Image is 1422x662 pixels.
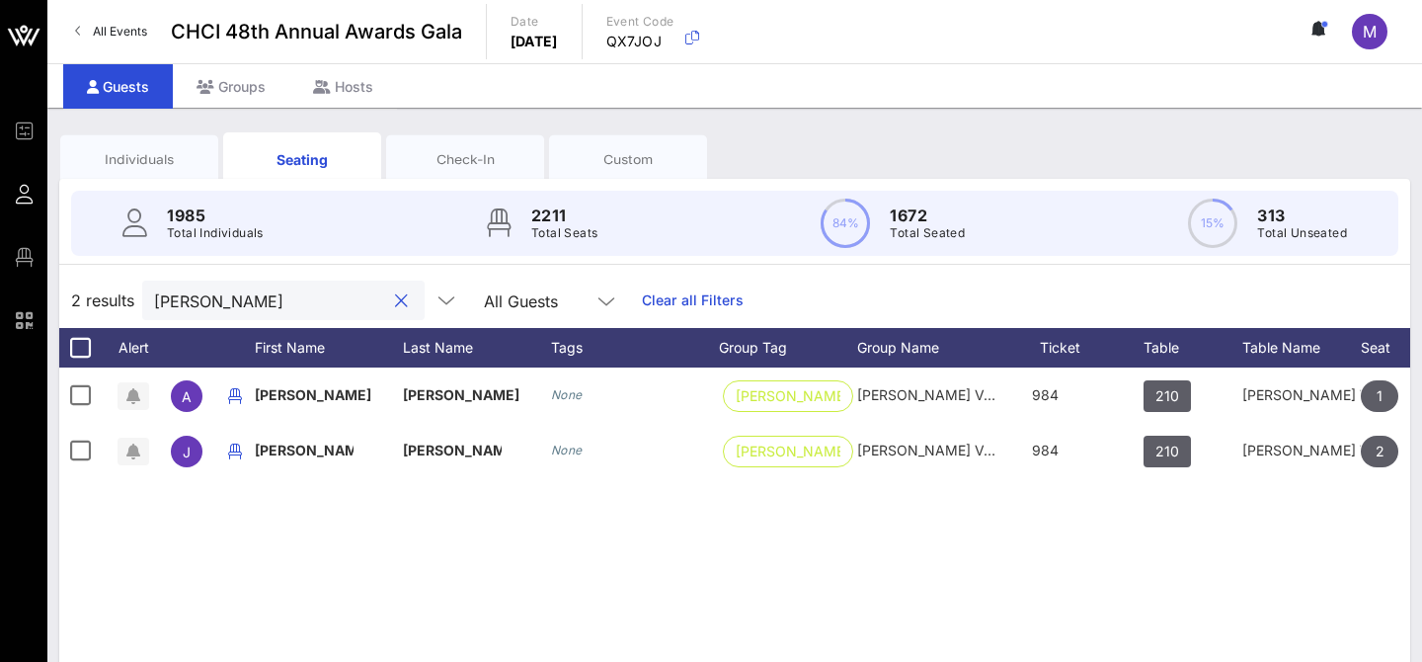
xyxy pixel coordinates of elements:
[403,386,519,403] span: [PERSON_NAME]
[255,386,371,403] span: [PERSON_NAME]
[1242,423,1361,478] div: [PERSON_NAME] Ventures
[1363,22,1377,41] span: m
[606,32,674,51] p: QX7JOJ
[564,150,692,169] div: Custom
[1257,204,1347,227] p: 313
[1032,386,1059,403] span: 984
[511,32,558,51] p: [DATE]
[857,386,1032,403] span: [PERSON_NAME] Ventures
[531,204,597,227] p: 2211
[511,12,558,32] p: Date
[289,64,397,109] div: Hosts
[75,150,203,169] div: Individuals
[167,204,264,227] p: 1985
[1352,14,1387,49] div: m
[1155,380,1179,412] span: 210
[183,444,191,460] span: J
[1155,436,1179,467] span: 210
[395,291,408,311] button: clear icon
[63,64,173,109] div: Guests
[1257,223,1347,243] p: Total Unseated
[171,17,462,46] span: CHCI 48th Annual Awards Gala
[255,423,354,478] p: [PERSON_NAME]
[736,437,840,466] span: [PERSON_NAME] Ventures
[1377,380,1382,412] span: 1
[71,289,134,312] span: 2 results
[995,328,1144,368] div: Ticket
[403,423,502,478] p: [PERSON_NAME]
[93,24,147,39] span: All Events
[167,223,264,243] p: Total Individuals
[736,381,840,411] span: [PERSON_NAME] Ventures
[1242,328,1361,368] div: Table Name
[1144,328,1242,368] div: Table
[484,292,558,310] div: All Guests
[1376,436,1384,467] span: 2
[551,387,583,402] i: None
[551,443,583,457] i: None
[606,12,674,32] p: Event Code
[173,64,289,109] div: Groups
[63,16,159,47] a: All Events
[642,290,744,311] a: Clear all Filters
[238,149,366,170] div: Seating
[857,442,1032,458] span: [PERSON_NAME] Ventures
[109,328,158,368] div: Alert
[890,223,965,243] p: Total Seated
[255,328,403,368] div: First Name
[403,328,551,368] div: Last Name
[531,223,597,243] p: Total Seats
[857,328,995,368] div: Group Name
[719,328,857,368] div: Group Tag
[1032,442,1059,458] span: 984
[401,150,529,169] div: Check-In
[472,281,630,320] div: All Guests
[890,204,965,227] p: 1672
[1242,368,1361,423] div: [PERSON_NAME] Ventures
[182,388,192,405] span: A
[551,328,719,368] div: Tags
